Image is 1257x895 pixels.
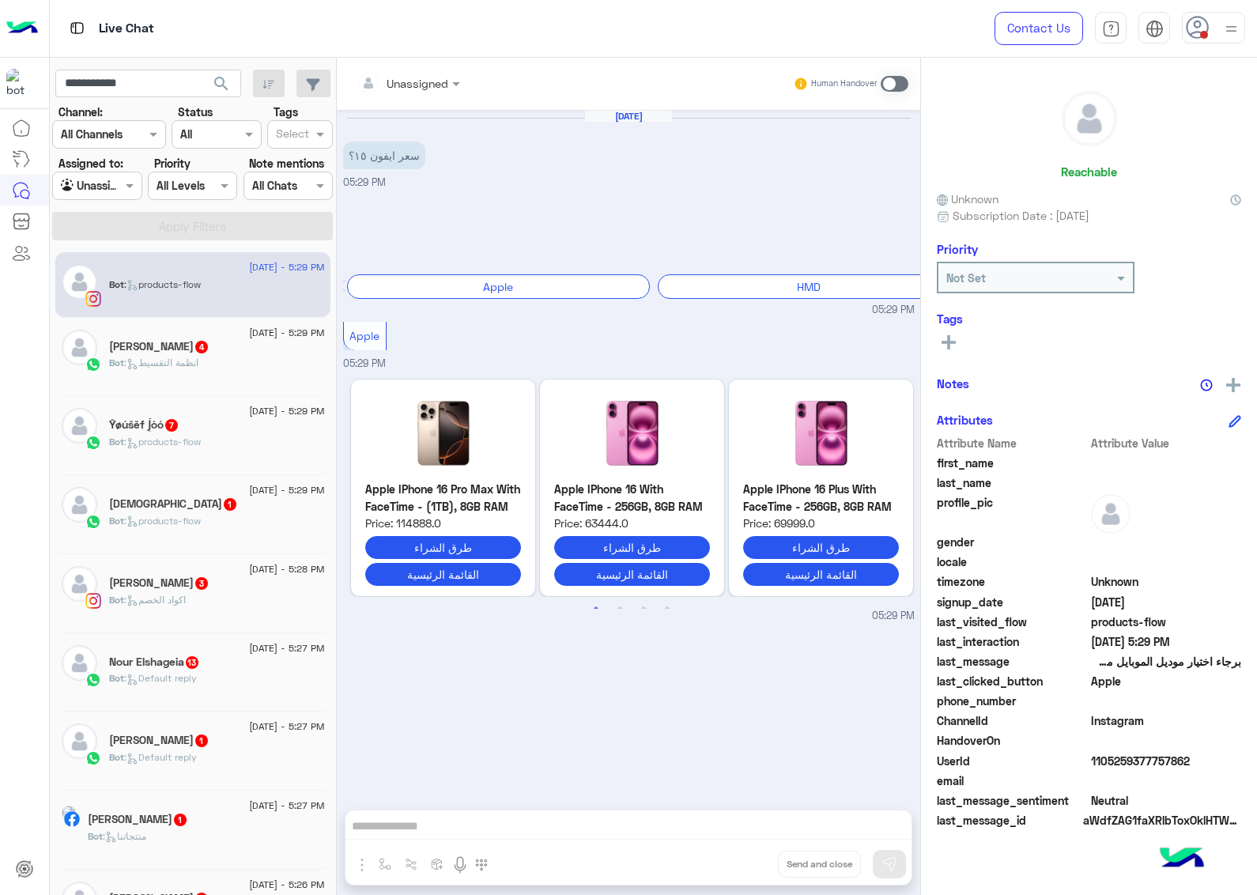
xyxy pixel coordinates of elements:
[554,563,710,586] button: القائمة الرئيسية
[186,656,198,669] span: 13
[658,274,961,299] div: HMD
[62,645,97,681] img: defaultAdmin.png
[103,830,146,842] span: : منتجاتنا
[52,212,333,240] button: Apply Filters
[953,207,1089,224] span: Subscription Date : [DATE]
[554,515,710,531] span: Price: 63444.0
[1091,712,1242,729] span: 8
[109,497,238,511] h5: Mohammed
[59,155,123,172] label: Assigned to:
[1200,379,1213,391] img: notes
[872,609,915,624] span: 05:29 PM
[743,394,899,473] img: Apple-IPhone-16-Plus-With-FaceTime-256GB-8GB-RAM_Apple_22117_1.jpeg
[124,594,186,606] span: : اكواد الخصم
[347,274,650,299] div: Apple
[937,633,1088,650] span: last_interaction
[249,404,324,418] span: [DATE] - 5:29 PM
[937,242,978,256] h6: Priority
[109,672,124,684] span: Bot
[62,723,97,759] img: defaultAdmin.png
[202,70,241,104] button: search
[1091,792,1242,809] span: 0
[937,792,1088,809] span: last_message_sentiment
[85,672,101,688] img: WhatsApp
[85,357,101,372] img: WhatsApp
[937,693,1088,709] span: phone_number
[343,176,386,188] span: 05:29 PM
[937,376,969,391] h6: Notes
[1091,553,1242,570] span: null
[249,260,324,274] span: [DATE] - 5:29 PM
[99,18,154,40] p: Live Chat
[1091,772,1242,789] span: null
[1226,378,1240,392] img: add
[109,655,200,669] h5: Nour Elshageia
[195,341,208,353] span: 4
[195,577,208,590] span: 3
[109,340,209,353] h5: ايمن شعلان
[62,566,97,602] img: defaultAdmin.png
[743,536,899,559] button: طرق الشراء
[178,104,213,120] label: Status
[937,772,1088,789] span: email
[1063,92,1116,145] img: defaultAdmin.png
[937,594,1088,610] span: signup_date
[743,481,899,515] p: Apple IPhone 16 Plus With FaceTime - 256GB, 8GB RAM
[1091,653,1242,670] span: برجاء اختيار موديل الموبايل من القائمة التالية لمعرفة التفاصيل الخاصة به
[124,672,197,684] span: : Default reply
[124,515,201,527] span: : products-flow
[937,812,1080,829] span: last_message_id
[554,394,710,473] img: Apple-IPhone-16-With-FaceTime-256GB-8GB-RAM_Apple_22118_1.jpeg
[249,878,324,892] span: [DATE] - 5:26 PM
[365,481,521,515] p: Apple IPhone 16 Pro Max With FaceTime - (1TB), 8GB RAM
[937,474,1088,491] span: last_name
[165,419,178,432] span: 7
[109,734,209,747] h5: Mohamed Basiouny
[365,536,521,559] button: طرق الشراء
[274,125,309,145] div: Select
[365,515,521,531] span: Price: 114888.0
[109,418,179,432] h5: Ŷøúŝěf J̣̌òó
[588,601,604,617] button: 1 of 2
[937,534,1088,550] span: gender
[109,436,124,447] span: Bot
[937,435,1088,451] span: Attribute Name
[85,291,101,307] img: Instagram
[1091,534,1242,550] span: null
[937,191,998,207] span: Unknown
[1061,164,1117,179] h6: Reachable
[109,515,124,527] span: Bot
[554,481,710,515] p: Apple IPhone 16 With FaceTime - 256GB, 8GB RAM
[612,601,628,617] button: 2 of 2
[937,753,1088,769] span: UserId
[872,303,915,318] span: 05:29 PM
[249,562,324,576] span: [DATE] - 5:28 PM
[109,278,124,290] span: Bot
[554,536,710,559] button: طرق الشراء
[743,515,899,531] span: Price: 69999.0
[1091,633,1242,650] span: 2025-08-18T14:29:49.825Z
[64,811,80,827] img: Facebook
[109,357,124,368] span: Bot
[85,435,101,451] img: WhatsApp
[659,601,675,617] button: 4 of 2
[249,641,324,655] span: [DATE] - 5:27 PM
[365,563,521,586] button: القائمة الرئيسية
[1091,435,1242,451] span: Attribute Value
[937,455,1088,471] span: first_name
[6,69,35,97] img: 1403182699927242
[1154,832,1210,887] img: hulul-logo.png
[124,751,197,763] span: : Default reply
[1091,594,1242,610] span: 2025-08-18T14:29:32.065Z
[937,494,1088,531] span: profile_pic
[1102,20,1120,38] img: tab
[62,408,97,444] img: defaultAdmin.png
[1091,573,1242,590] span: Unknown
[365,394,521,473] img: Apple-IPhone-16-Pro-Max-With-FaceTime-1TB-8GB-RAM_Apple_21951_1.jpeg
[85,750,101,766] img: WhatsApp
[937,732,1088,749] span: HandoverOn
[1083,812,1241,829] span: aWdfZAG1faXRlbToxOklHTWVzc2FnZAUlEOjE3ODQxNDAyOTk5OTYyMzI5OjM0MDI4MjM2Njg0MTcxMDMwMTI0NDI1OTk2Njc...
[249,326,324,340] span: [DATE] - 5:29 PM
[1146,20,1164,38] img: tab
[212,74,231,93] span: search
